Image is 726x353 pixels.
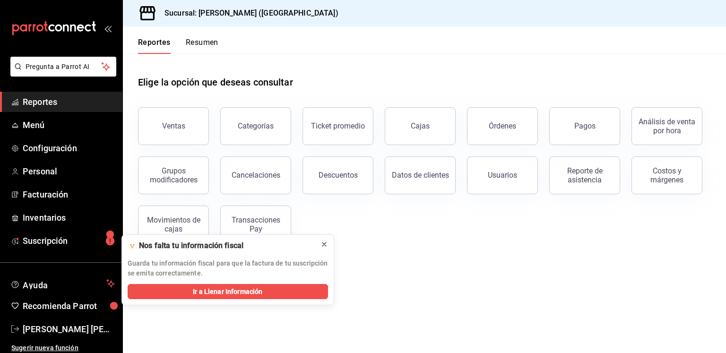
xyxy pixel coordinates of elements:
[128,258,328,278] p: Guarda tu información fiscal para que la factura de tu suscripción se emita correctamente.
[631,107,702,145] button: Análisis de venta por hora
[238,121,274,130] div: Categorías
[23,323,115,336] span: [PERSON_NAME] [PERSON_NAME]
[23,211,115,224] span: Inventarios
[220,107,291,145] button: Categorías
[162,121,185,130] div: Ventas
[302,107,373,145] button: Ticket promedio
[104,25,112,32] button: open_drawer_menu
[157,8,338,19] h3: Sucursal: [PERSON_NAME] ([GEOGRAPHIC_DATA])
[385,156,456,194] button: Datos de clientes
[23,188,115,201] span: Facturación
[138,107,209,145] button: Ventas
[549,156,620,194] button: Reporte de asistencia
[319,171,358,180] div: Descuentos
[226,215,285,233] div: Transacciones Pay
[138,38,171,54] button: Reportes
[11,343,115,353] span: Sugerir nueva función
[489,121,516,130] div: Órdenes
[26,62,102,72] span: Pregunta a Parrot AI
[186,38,218,54] button: Resumen
[411,121,430,132] div: Cajas
[549,107,620,145] button: Pagos
[638,166,696,184] div: Costos y márgenes
[302,156,373,194] button: Descuentos
[23,142,115,155] span: Configuración
[392,171,449,180] div: Datos de clientes
[23,234,115,247] span: Suscripción
[10,57,116,77] button: Pregunta a Parrot AI
[23,119,115,131] span: Menú
[144,166,203,184] div: Grupos modificadores
[23,300,115,312] span: Recomienda Parrot
[311,121,365,130] div: Ticket promedio
[128,241,313,251] div: 🫥 Nos falta tu información fiscal
[23,278,103,289] span: Ayuda
[193,287,262,297] span: Ir a Llenar Información
[232,171,280,180] div: Cancelaciones
[23,165,115,178] span: Personal
[138,38,218,54] div: navigation tabs
[128,284,328,299] button: Ir a Llenar Información
[555,166,614,184] div: Reporte de asistencia
[23,95,115,108] span: Reportes
[488,171,517,180] div: Usuarios
[467,107,538,145] button: Órdenes
[220,206,291,243] button: Transacciones Pay
[631,156,702,194] button: Costos y márgenes
[144,215,203,233] div: Movimientos de cajas
[385,107,456,145] a: Cajas
[638,117,696,135] div: Análisis de venta por hora
[138,206,209,243] button: Movimientos de cajas
[467,156,538,194] button: Usuarios
[220,156,291,194] button: Cancelaciones
[574,121,596,130] div: Pagos
[138,75,293,89] h1: Elige la opción que deseas consultar
[138,156,209,194] button: Grupos modificadores
[7,69,116,78] a: Pregunta a Parrot AI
